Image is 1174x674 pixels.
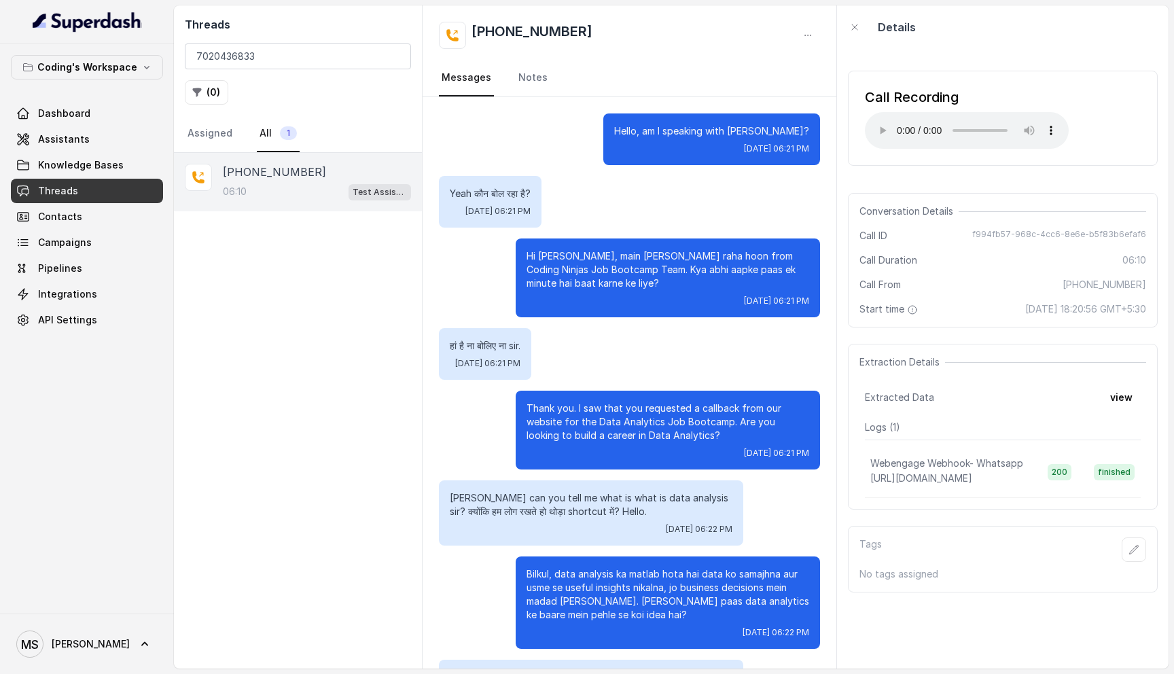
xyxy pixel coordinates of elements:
span: Call Duration [859,253,917,267]
span: [DATE] 06:21 PM [465,206,531,217]
input: Search by Call ID or Phone Number [185,43,411,69]
p: No tags assigned [859,567,1146,581]
span: Integrations [38,287,97,301]
span: [DATE] 06:21 PM [744,448,809,459]
span: Campaigns [38,236,92,249]
span: [DATE] 06:21 PM [455,358,520,369]
p: Logs ( 1 ) [865,421,1141,434]
p: [PERSON_NAME] can you tell me what is what is data analysis sir? क्योंकि हम लोग रखते हो थोड़ा sho... [450,491,732,518]
nav: Tabs [185,116,411,152]
h2: [PHONE_NUMBER] [472,22,592,49]
a: [PERSON_NAME] [11,625,163,663]
span: [DATE] 18:20:56 GMT+5:30 [1025,302,1146,316]
button: view [1102,385,1141,410]
a: Contacts [11,205,163,229]
p: Webengage Webhook- Whatsapp [870,457,1023,470]
span: [DATE] 06:21 PM [744,143,809,154]
span: [PHONE_NUMBER] [1063,278,1146,291]
p: 06:10 [223,185,247,198]
p: Tags [859,537,882,562]
audio: Your browser does not support the audio element. [865,112,1069,149]
span: 1 [280,126,297,140]
span: Call ID [859,229,887,243]
span: 06:10 [1122,253,1146,267]
nav: Tabs [439,60,820,96]
span: Pipelines [38,262,82,275]
span: [DATE] 06:22 PM [743,627,809,638]
button: (0) [185,80,228,105]
span: f994fb57-968c-4cc6-8e6e-b5f83b6efaf6 [972,229,1146,243]
span: [DATE] 06:22 PM [666,524,732,535]
text: MS [21,637,39,652]
a: All1 [257,116,300,152]
span: Extraction Details [859,355,945,369]
p: Bilkul, data analysis ka matlab hota hai data ko samajhna aur usme se useful insights nikalna, jo... [527,567,809,622]
img: light.svg [33,11,142,33]
span: finished [1094,464,1135,480]
span: Assistants [38,132,90,146]
p: Coding's Workspace [37,59,137,75]
p: [PHONE_NUMBER] [223,164,326,180]
p: Test Assistant-3 [353,185,407,199]
span: API Settings [38,313,97,327]
a: Assigned [185,116,235,152]
button: Coding's Workspace [11,55,163,79]
span: 200 [1048,464,1071,480]
span: [PERSON_NAME] [52,637,130,651]
a: Notes [516,60,550,96]
p: Yeah कौन बोल रहा है? [450,187,531,200]
a: Integrations [11,282,163,306]
span: Dashboard [38,107,90,120]
span: [URL][DOMAIN_NAME] [870,472,972,484]
span: Extracted Data [865,391,934,404]
span: Contacts [38,210,82,224]
span: [DATE] 06:21 PM [744,296,809,306]
a: Dashboard [11,101,163,126]
span: Conversation Details [859,205,959,218]
p: Hi [PERSON_NAME], main [PERSON_NAME] raha hoon from Coding Ninjas Job Bootcamp Team. Kya abhi aap... [527,249,809,290]
div: Call Recording [865,88,1069,107]
a: Messages [439,60,494,96]
span: Threads [38,184,78,198]
p: Details [878,19,916,35]
a: Knowledge Bases [11,153,163,177]
span: Knowledge Bases [38,158,124,172]
a: API Settings [11,308,163,332]
h2: Threads [185,16,411,33]
p: Thank you. I saw that you requested a callback from our website for the Data Analytics Job Bootca... [527,402,809,442]
a: Threads [11,179,163,203]
a: Pipelines [11,256,163,281]
span: Start time [859,302,921,316]
p: Hello, am I speaking with [PERSON_NAME]? [614,124,809,138]
p: हां है ना बोलिए ना sir. [450,339,520,353]
a: Assistants [11,127,163,152]
span: Call From [859,278,901,291]
a: Campaigns [11,230,163,255]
